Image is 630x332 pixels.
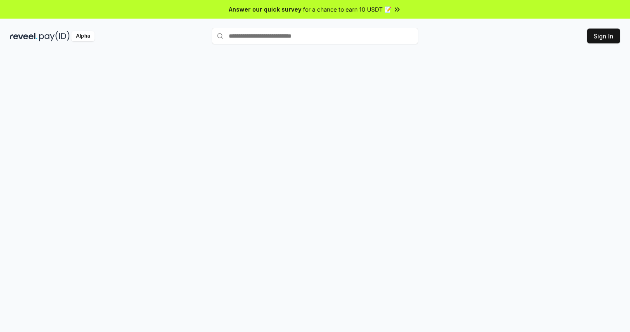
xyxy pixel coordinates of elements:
img: reveel_dark [10,31,38,41]
img: pay_id [39,31,70,41]
span: Answer our quick survey [229,5,301,14]
div: Alpha [71,31,95,41]
button: Sign In [587,29,620,43]
span: for a chance to earn 10 USDT 📝 [303,5,391,14]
